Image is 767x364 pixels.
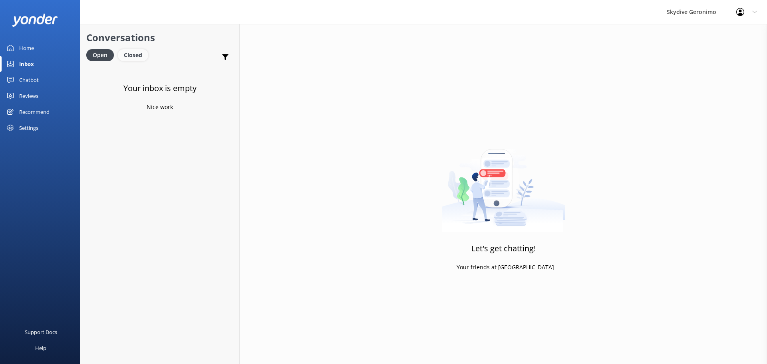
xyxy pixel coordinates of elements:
[19,56,34,72] div: Inbox
[118,50,152,59] a: Closed
[147,103,173,111] p: Nice work
[118,49,148,61] div: Closed
[442,132,565,232] img: artwork of a man stealing a conversation from at giant smartphone
[35,340,46,356] div: Help
[12,14,58,27] img: yonder-white-logo.png
[86,49,114,61] div: Open
[19,40,34,56] div: Home
[19,104,50,120] div: Recommend
[19,72,39,88] div: Chatbot
[86,30,233,45] h2: Conversations
[123,82,197,95] h3: Your inbox is empty
[86,50,118,59] a: Open
[19,88,38,104] div: Reviews
[471,242,536,255] h3: Let's get chatting!
[19,120,38,136] div: Settings
[25,324,57,340] div: Support Docs
[453,263,554,272] p: - Your friends at [GEOGRAPHIC_DATA]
